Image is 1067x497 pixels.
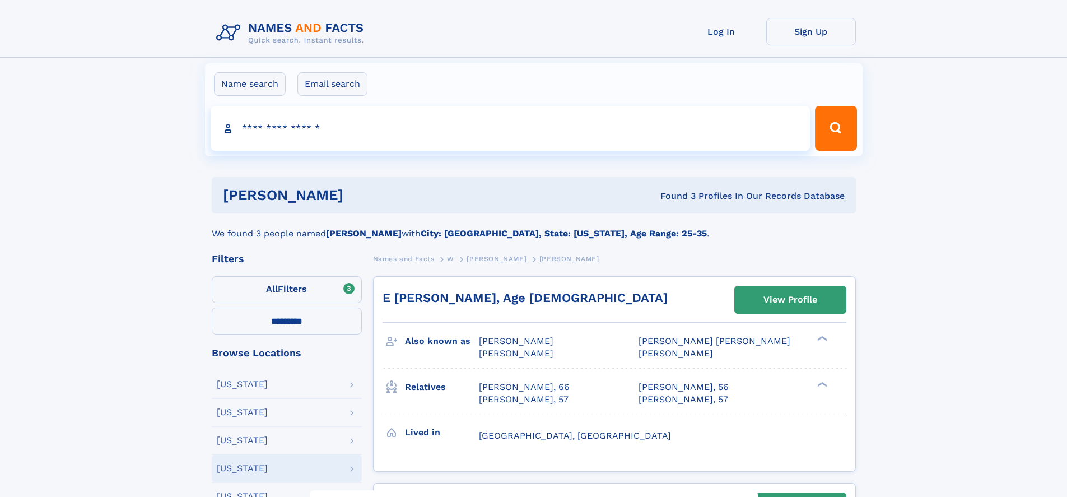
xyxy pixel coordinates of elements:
span: W [447,255,454,263]
div: Found 3 Profiles In Our Records Database [502,190,845,202]
span: [PERSON_NAME] [PERSON_NAME] [639,336,790,346]
label: Name search [214,72,286,96]
div: [US_STATE] [217,408,268,417]
span: [GEOGRAPHIC_DATA], [GEOGRAPHIC_DATA] [479,430,671,441]
div: Filters [212,254,362,264]
div: ❯ [814,380,828,388]
h3: Relatives [405,378,479,397]
div: [US_STATE] [217,436,268,445]
a: [PERSON_NAME], 57 [639,393,728,406]
span: All [266,284,278,294]
span: [PERSON_NAME] [479,336,553,346]
div: [US_STATE] [217,464,268,473]
div: View Profile [763,287,817,313]
a: View Profile [735,286,846,313]
label: Email search [297,72,367,96]
div: [US_STATE] [217,380,268,389]
label: Filters [212,276,362,303]
span: [PERSON_NAME] [467,255,526,263]
img: Logo Names and Facts [212,18,373,48]
div: Browse Locations [212,348,362,358]
a: Log In [677,18,766,45]
span: [PERSON_NAME] [479,348,553,359]
b: City: [GEOGRAPHIC_DATA], State: [US_STATE], Age Range: 25-35 [421,228,707,239]
a: Sign Up [766,18,856,45]
h3: Lived in [405,423,479,442]
input: search input [211,106,810,151]
span: [PERSON_NAME] [639,348,713,359]
h3: Also known as [405,332,479,351]
a: [PERSON_NAME], 57 [479,393,569,406]
b: [PERSON_NAME] [326,228,402,239]
div: We found 3 people named with . [212,213,856,240]
a: E [PERSON_NAME], Age [DEMOGRAPHIC_DATA] [383,291,668,305]
a: [PERSON_NAME], 56 [639,381,729,393]
a: [PERSON_NAME] [467,252,526,266]
a: W [447,252,454,266]
button: Search Button [815,106,856,151]
div: ❯ [814,335,828,342]
h1: [PERSON_NAME] [223,188,502,202]
a: Names and Facts [373,252,435,266]
a: [PERSON_NAME], 66 [479,381,570,393]
span: [PERSON_NAME] [539,255,599,263]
